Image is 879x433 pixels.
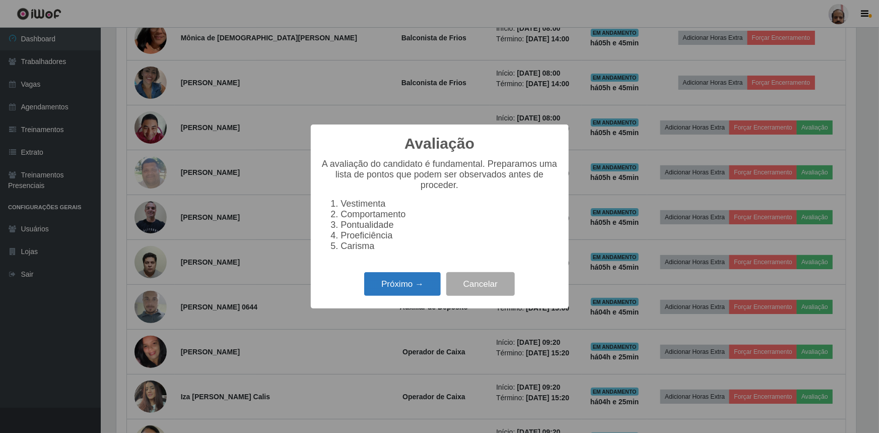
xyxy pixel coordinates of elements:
[341,230,559,241] li: Proeficiência
[341,241,559,252] li: Carisma
[341,220,559,230] li: Pontualidade
[321,159,559,191] p: A avaliação do candidato é fundamental. Preparamos uma lista de pontos que podem ser observados a...
[341,199,559,209] li: Vestimenta
[364,272,441,296] button: Próximo →
[446,272,515,296] button: Cancelar
[404,135,475,153] h2: Avaliação
[341,209,559,220] li: Comportamento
